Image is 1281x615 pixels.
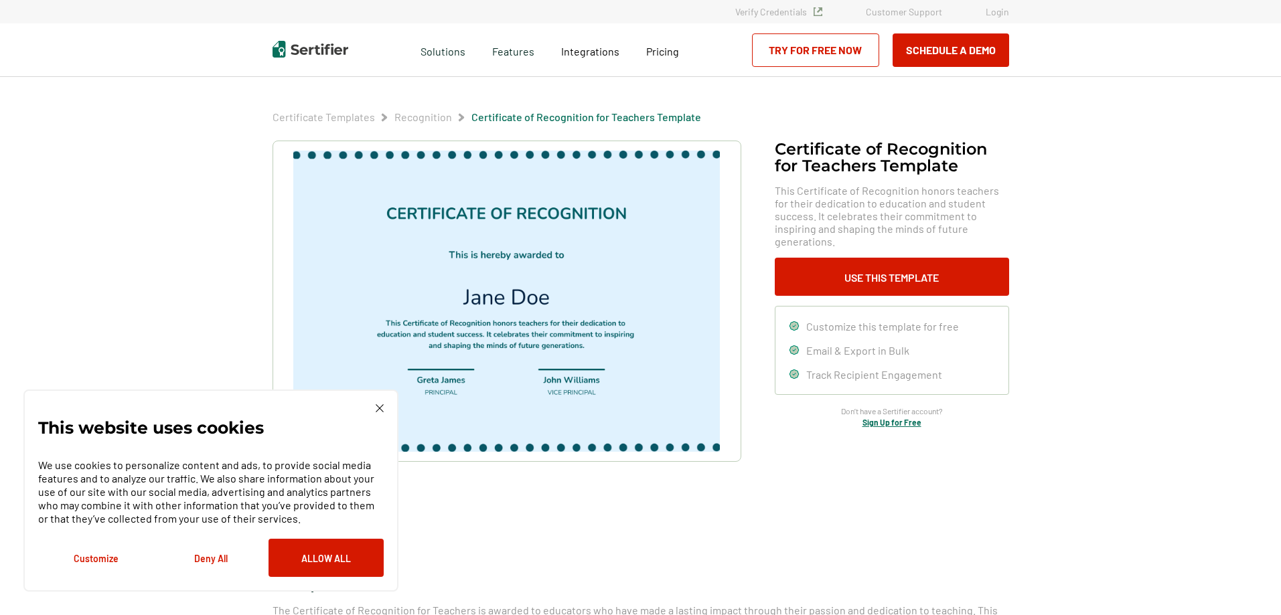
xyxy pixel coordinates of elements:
button: Deny All [153,539,269,577]
span: Certificate of Recognition for Teachers Template [471,110,701,124]
div: Breadcrumb [273,110,701,124]
a: Customer Support [866,6,942,17]
span: This Certificate of Recognition honors teachers for their dedication to education and student suc... [775,184,1009,248]
a: Recognition [394,110,452,123]
a: Sign Up for Free [862,418,921,427]
a: Certificate Templates [273,110,375,123]
a: Try for Free Now [752,33,879,67]
a: Verify Credentials [735,6,822,17]
span: Integrations [561,45,619,58]
button: Schedule a Demo [893,33,1009,67]
span: Certificate Templates [273,110,375,124]
img: Verified [814,7,822,16]
span: Solutions [421,41,465,58]
p: We use cookies to personalize content and ads, to provide social media features and to analyze ou... [38,458,384,525]
a: Certificate of Recognition for Teachers Template [471,110,701,123]
p: This website uses cookies [38,421,264,434]
button: Allow All [269,539,384,577]
span: Features [492,41,534,58]
h1: Certificate of Recognition for Teachers Template [775,141,1009,174]
span: Email & Export in Bulk [806,344,909,357]
span: Track Recipient Engagement [806,368,942,381]
button: Use This Template [775,258,1009,296]
span: Customize this template for free [806,320,959,333]
span: Recognition [394,110,452,124]
a: Pricing [646,41,679,58]
img: Cookie Popup Close [376,404,384,412]
iframe: Chat Widget [1214,551,1281,615]
span: Pricing [646,45,679,58]
button: Customize [38,539,153,577]
span: Don’t have a Sertifier account? [841,405,943,418]
img: Certificate of Recognition for Teachers Template [293,151,719,452]
a: Integrations [561,41,619,58]
img: Sertifier | Digital Credentialing Platform [273,41,348,58]
a: Login [986,6,1009,17]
